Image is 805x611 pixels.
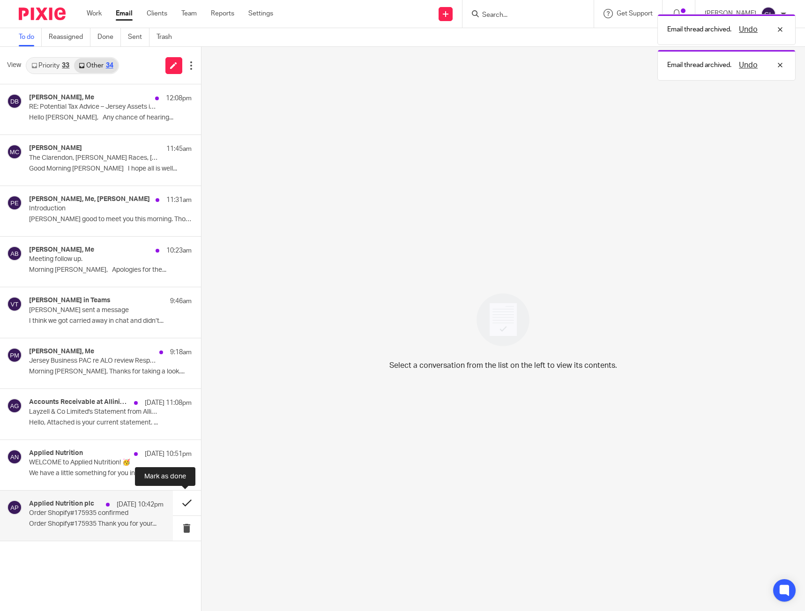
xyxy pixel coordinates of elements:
p: RE: Potential Tax Advice – Jersey Assets in Deceased’s Estate [29,103,159,111]
h4: Accounts Receivable at Allinial Global [29,398,129,406]
h4: [PERSON_NAME], Me [29,246,94,254]
p: Select a conversation from the list on the left to view its contents. [389,360,617,371]
p: Introduction [29,205,159,213]
h4: [PERSON_NAME] in Teams [29,297,111,305]
button: Undo [736,60,760,71]
p: 10:23am [166,246,192,255]
a: Priority33 [27,58,74,73]
p: Hello, Attached is your current statement. ... [29,419,192,427]
a: Reassigned [49,28,90,46]
p: Email thread archived. [667,60,731,70]
p: 11:31am [166,195,192,205]
h4: Applied Nutrition plc [29,500,94,508]
div: 33 [62,62,69,69]
p: 11:45am [166,144,192,154]
img: svg%3E [7,246,22,261]
p: Good Morning [PERSON_NAME] I hope all is well... [29,165,192,173]
img: svg%3E [761,7,776,22]
p: WELCOME to Applied Nutrition! 🥳 [29,459,159,467]
p: Morning [PERSON_NAME], Thanks for taking a look.... [29,368,192,376]
p: [PERSON_NAME] sent a message [29,306,159,314]
img: svg%3E [7,348,22,363]
img: svg%3E [7,144,22,159]
button: Undo [736,24,760,35]
h4: [PERSON_NAME], Me [29,94,94,102]
h4: [PERSON_NAME] [29,144,82,152]
span: View [7,60,21,70]
a: Email [116,9,133,18]
a: Settings [248,9,273,18]
p: Layzell & Co Limited's Statement from Allinial Global is Attached [29,408,159,416]
img: svg%3E [7,449,22,464]
p: Morning [PERSON_NAME], Apologies for the... [29,266,192,274]
p: [DATE] 10:51pm [145,449,192,459]
p: Order Shopify#175935 confirmed [29,509,136,517]
img: svg%3E [7,500,22,515]
p: [DATE] 11:08pm [145,398,192,408]
a: Trash [157,28,179,46]
p: Meeting follow up. [29,255,159,263]
img: svg%3E [7,195,22,210]
p: [PERSON_NAME] good to meet you this morning. Thought I... [29,216,192,224]
div: 34 [106,62,113,69]
p: 12:08pm [166,94,192,103]
p: We have a little something for you inside... ͏... [29,469,192,477]
p: 9:46am [170,297,192,306]
a: Clients [147,9,167,18]
p: [DATE] 10:42pm [117,500,164,509]
img: svg%3E [7,398,22,413]
p: I think we got carried away in chat and didn’t... [29,317,192,325]
img: image [470,287,536,352]
p: Order Shopify#175935 Thank you for your... [29,520,164,528]
p: The Clarendon, [PERSON_NAME] Races, [DATE] [29,154,159,162]
img: svg%3E [7,94,22,109]
a: Reports [211,9,234,18]
img: svg%3E [7,297,22,312]
h4: [PERSON_NAME], Me, [PERSON_NAME] [29,195,150,203]
a: To do [19,28,42,46]
p: Hello [PERSON_NAME], Any chance of hearing... [29,114,192,122]
a: Done [97,28,121,46]
p: Jersey Business PAC re ALO review Response [DATE] [29,357,159,365]
a: Sent [128,28,149,46]
p: 9:18am [170,348,192,357]
img: Pixie [19,7,66,20]
h4: [PERSON_NAME], Me [29,348,94,356]
a: Team [181,9,197,18]
h4: Applied Nutrition [29,449,83,457]
p: Email thread archived. [667,25,731,34]
a: Work [87,9,102,18]
a: Other34 [74,58,118,73]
